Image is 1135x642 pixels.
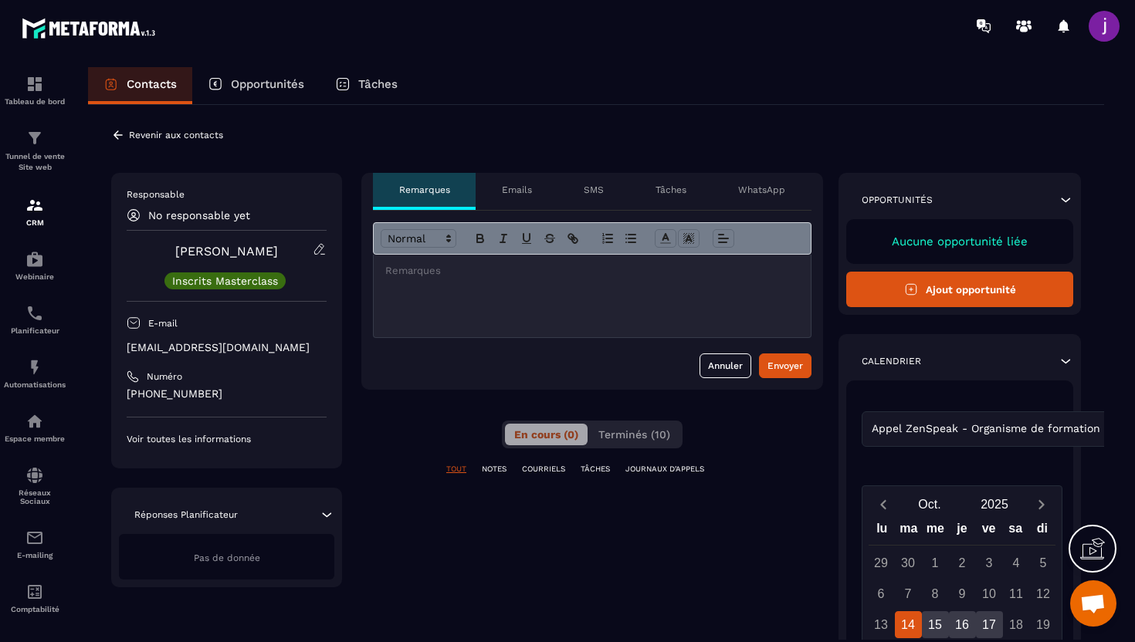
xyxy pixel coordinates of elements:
img: formation [25,196,44,215]
p: Remarques [399,184,450,196]
img: automations [25,412,44,431]
p: Webinaire [4,272,66,281]
a: Contacts [88,67,192,104]
p: Réponses Planificateur [134,509,238,521]
input: Search for option [1103,421,1115,438]
p: E-mailing [4,551,66,559]
p: Tâches [358,77,398,91]
div: ve [975,518,1002,545]
button: Ajout opportunité [846,272,1073,307]
p: Tableau de bord [4,97,66,106]
a: automationsautomationsWebinaire [4,238,66,292]
p: Aucune opportunité liée [862,235,1058,248]
div: 9 [949,580,976,607]
p: Revenir aux contacts [129,130,223,140]
a: formationformationTableau de bord [4,63,66,117]
div: Envoyer [767,358,803,373]
div: 6 [868,580,895,607]
a: emailemailE-mailing [4,517,66,571]
div: lu [869,518,896,545]
div: 18 [1003,611,1030,638]
img: automations [25,358,44,377]
div: 11 [1003,580,1030,607]
button: Terminés (10) [589,424,679,445]
p: Calendrier [862,355,921,367]
img: formation [25,75,44,93]
a: automationsautomationsEspace membre [4,400,66,454]
p: COURRIELS [522,464,565,475]
p: WhatsApp [738,184,785,196]
a: [PERSON_NAME] [175,244,278,258]
div: 14 [895,611,922,638]
span: En cours (0) [514,428,578,441]
div: 19 [1030,611,1057,638]
button: Open months overlay [897,491,962,518]
p: [PHONE_NUMBER] [127,387,327,401]
div: 5 [1030,549,1057,576]
p: E-mail [148,317,178,329]
p: Emails [502,184,532,196]
a: formationformationTunnel de vente Site web [4,117,66,184]
a: schedulerschedulerPlanificateur [4,292,66,346]
p: NOTES [482,464,507,475]
p: TÂCHES [581,464,610,475]
div: je [949,518,976,545]
button: Annuler [700,353,751,378]
p: CRM [4,218,66,227]
div: me [922,518,949,545]
span: Terminés (10) [598,428,670,441]
p: Tâches [656,184,686,196]
p: Planificateur [4,326,66,335]
img: formation [25,129,44,147]
button: Envoyer [759,353,811,378]
a: automationsautomationsAutomatisations [4,346,66,400]
div: 8 [922,580,949,607]
p: Contacts [127,77,177,91]
p: SMS [584,184,604,196]
a: accountantaccountantComptabilité [4,571,66,625]
div: 30 [895,549,922,576]
img: automations [25,250,44,269]
p: Voir toutes les informations [127,433,327,445]
img: social-network [25,466,44,485]
p: Comptabilité [4,605,66,613]
div: 15 [922,611,949,638]
div: Ouvrir le chat [1070,580,1116,627]
a: formationformationCRM [4,184,66,238]
p: Opportunités [231,77,304,91]
a: social-networksocial-networkRéseaux Sociaux [4,454,66,517]
p: Automatisations [4,380,66,389]
p: Tunnel de vente Site web [4,151,66,173]
div: 16 [949,611,976,638]
button: Next month [1027,494,1055,515]
img: logo [22,14,161,42]
button: Previous month [869,494,897,515]
p: JOURNAUX D'APPELS [625,464,704,475]
div: 12 [1030,580,1057,607]
p: Opportunités [862,194,933,206]
div: 7 [895,580,922,607]
div: 1 [922,549,949,576]
p: Numéro [147,370,182,383]
span: Pas de donnée [194,552,260,563]
p: No responsable yet [148,209,250,221]
span: Appel ZenSpeak - Organisme de formation [868,421,1103,438]
img: accountant [25,583,44,601]
div: di [1028,518,1055,545]
a: Opportunités [192,67,320,104]
div: 2 [949,549,976,576]
button: En cours (0) [505,424,588,445]
div: 10 [976,580,1003,607]
img: email [25,529,44,547]
div: 17 [976,611,1003,638]
p: [EMAIL_ADDRESS][DOMAIN_NAME] [127,340,327,355]
p: Réseaux Sociaux [4,488,66,505]
p: TOUT [446,464,466,475]
div: 29 [868,549,895,576]
p: Espace membre [4,434,66,443]
div: ma [896,518,923,545]
button: Open years overlay [962,491,1027,518]
div: 4 [1003,549,1030,576]
div: 3 [976,549,1003,576]
div: 13 [868,611,895,638]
